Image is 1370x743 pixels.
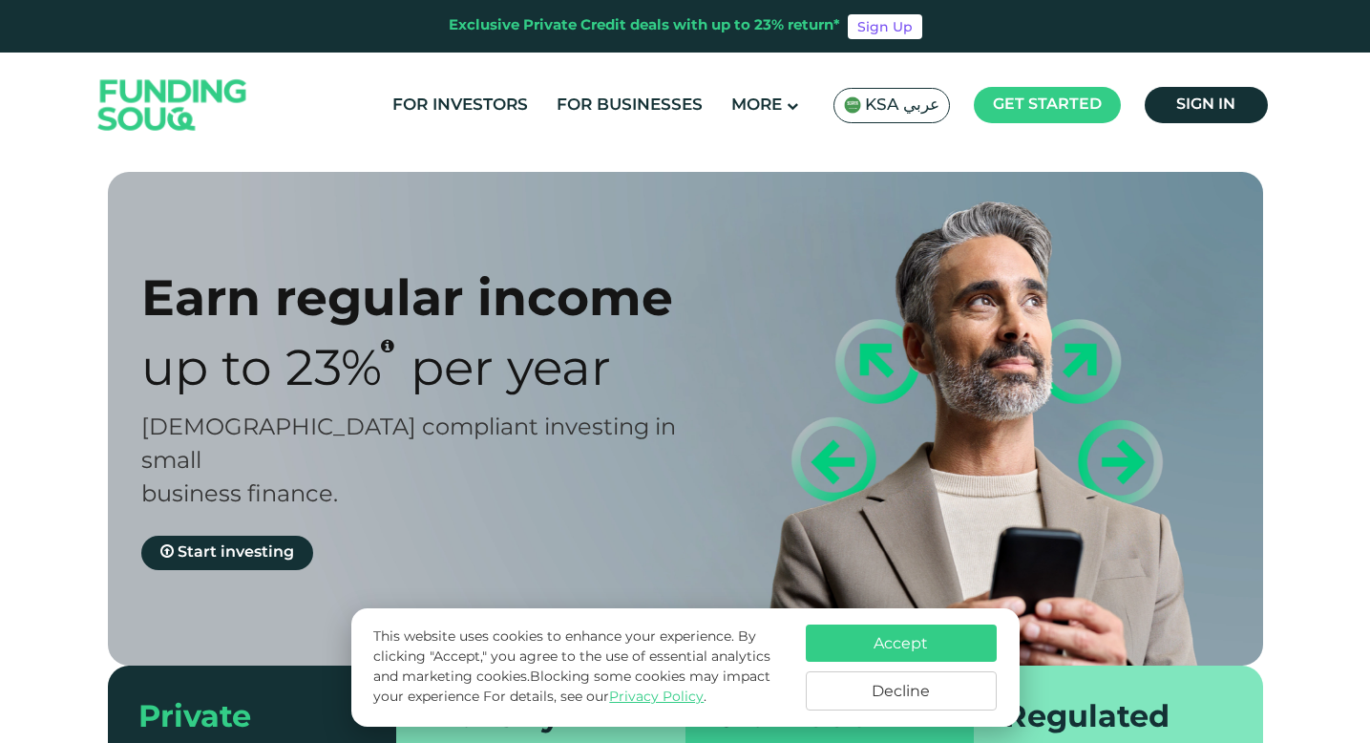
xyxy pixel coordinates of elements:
[609,690,704,704] a: Privacy Policy
[411,348,611,395] span: Per Year
[865,95,939,117] span: KSA عربي
[141,536,313,570] a: Start investing
[1176,97,1235,112] span: Sign in
[178,545,294,560] span: Start investing
[373,670,770,704] span: Blocking some cookies may impact your experience
[806,671,997,711] button: Decline
[449,15,840,37] div: Exclusive Private Credit deals with up to 23% return*
[552,90,707,121] a: For Businesses
[483,690,706,704] span: For details, see our .
[381,338,394,353] i: 23% IRR (expected) ~ 15% Net yield (expected)
[79,57,266,154] img: Logo
[141,348,382,395] span: Up to 23%
[141,417,676,506] span: [DEMOGRAPHIC_DATA] compliant investing in small business finance.
[388,90,533,121] a: For Investors
[1145,87,1268,123] a: Sign in
[848,14,922,39] a: Sign Up
[731,97,782,114] span: More
[141,267,719,328] div: Earn regular income
[373,627,786,708] p: This website uses cookies to enhance your experience. By clicking "Accept," you agree to the use ...
[806,625,997,662] button: Accept
[993,97,1102,112] span: Get started
[844,96,861,114] img: SA Flag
